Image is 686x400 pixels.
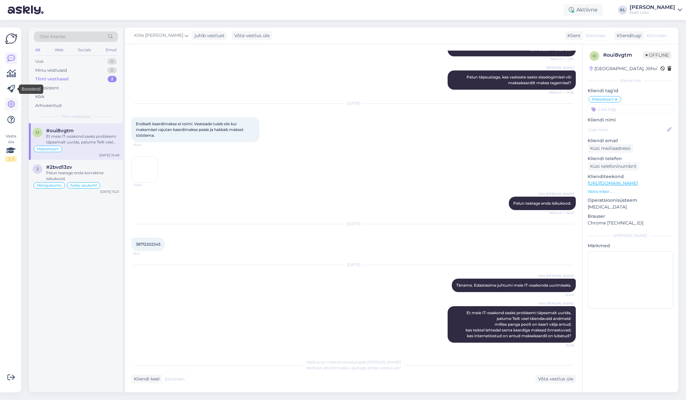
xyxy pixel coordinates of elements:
span: Estonian [586,32,606,39]
div: Kliendi keel [131,376,160,382]
div: Aktiivne [564,4,603,16]
span: Mängukonto [37,184,62,187]
span: Vestlus on määratud kasutajale [PERSON_NAME] [306,360,401,364]
span: o [36,130,39,135]
div: [DATE] [131,221,576,227]
div: Minu vestlused [35,67,67,74]
span: #oui8vgtm [46,128,74,134]
img: Attachment [132,157,157,182]
p: Chrome [TECHNICAL_ID] [588,220,673,226]
div: AI Assistent [35,85,59,91]
p: Kliendi telefon [588,155,673,162]
span: Nähtud ✓ 15:55 [549,90,574,95]
span: Nähtud ✓ 16:23 [549,210,574,215]
span: Estonian [165,376,185,382]
span: Maksekaart [592,97,614,101]
i: „Võtke vestlus üle” [366,365,401,370]
p: Kliendi tag'id [588,87,673,94]
span: Maksekaart [37,147,59,151]
div: Email [104,46,118,54]
div: [DATE] [131,262,576,268]
div: [DATE] [131,101,576,106]
span: [PERSON_NAME] [546,65,574,70]
span: Askly asukoht [70,184,97,187]
span: o [593,53,596,58]
span: Offline [643,52,671,59]
span: Kille [PERSON_NAME] [538,192,574,196]
p: [MEDICAL_DATA] [588,204,673,210]
div: [DATE] 15:21 [100,189,119,194]
div: [GEOGRAPHIC_DATA], Jõhvi [590,65,657,72]
div: Et meie IT-osakond saaks probleemi täpsemalt uurida, palume Teilt veel täiendavaid andmeid: milli... [46,134,119,145]
div: 2 / 3 [5,156,17,162]
span: Otsi kliente [40,33,65,40]
div: Arhiveeritud [35,102,62,109]
div: Uus [35,58,43,65]
div: 2 [108,76,117,82]
div: Eesti Loto [630,10,675,15]
span: 15:48 [550,343,574,348]
span: Kille [PERSON_NAME] [134,32,183,39]
span: Endiselt kaardimakse ei toimi. Veateade tuleb siis kui maksmisel vajutan kaardimakse peale ja hak... [136,121,244,138]
span: 38712202245 [136,242,161,247]
a: [PERSON_NAME]Eesti Loto [630,5,682,15]
span: Estonian [647,32,666,39]
div: Võta vestlus üle [232,31,272,40]
p: Märkmed [588,242,673,249]
div: Boosterid [19,85,43,94]
p: Kliendi email [588,137,673,144]
span: Nähtud ✓ 13:11 [550,57,574,61]
img: Askly Logo [5,33,17,45]
div: juhib vestlust [192,32,225,39]
div: [DATE] 15:48 [99,153,119,158]
div: Klient [565,32,581,39]
span: Vestluse ülevõtmiseks vajutage [306,365,401,370]
span: Täname. Edastasime juhtumi meie IT-osakonda uurimiseks. [456,283,571,288]
div: All [34,46,41,54]
div: Küsi meiliaadressi [588,144,633,153]
span: 13:44 [133,143,157,147]
span: Et meie IT-osakond saaks probleemi täpsemalt uurida, palume Teilt veel täiendavaid andmeid: milli... [466,310,572,338]
input: Lisa tag [588,104,673,114]
p: Kliendi nimi [588,117,673,123]
div: Vaata siia [5,133,17,162]
div: Küsi telefoninumbrit [588,162,639,171]
input: Lisa nimi [588,126,666,133]
div: [PERSON_NAME] [588,233,673,239]
div: Kliendi info [588,78,673,84]
div: Tiimi vestlused [35,76,69,82]
span: 13:44 [134,183,158,187]
div: Kõik [35,94,45,100]
span: Kille [PERSON_NAME] [538,273,574,278]
div: Web [54,46,65,54]
div: Võta vestlus üle [535,375,576,383]
span: Kille [PERSON_NAME] [538,301,574,306]
p: Vaata edasi ... [588,189,673,194]
span: Palun teatage enda isikukood. [513,201,571,206]
p: Klienditeekond [588,173,673,180]
span: Palun täpsustage, kas veateate saate sisselogimisel või maksekaardilt makse tegemisel? [467,75,572,85]
span: 2 [37,167,39,171]
p: Brauser [588,213,673,220]
span: 14:40 [550,292,574,297]
div: Socials [77,46,92,54]
div: KL [618,5,627,14]
span: Tiimi vestlused [62,114,90,119]
a: [URL][DOMAIN_NAME] [588,180,638,186]
div: [PERSON_NAME] [630,5,675,10]
span: #2bvd13zv [46,164,72,170]
div: Klienditugi [614,32,641,39]
p: Operatsioonisüsteem [588,197,673,204]
div: Palun teatage enda korrektne isikukood. [46,170,119,182]
span: 15:11 [133,251,157,256]
div: # oui8vgtm [603,51,643,59]
div: 0 [107,58,117,65]
div: 0 [107,67,117,74]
